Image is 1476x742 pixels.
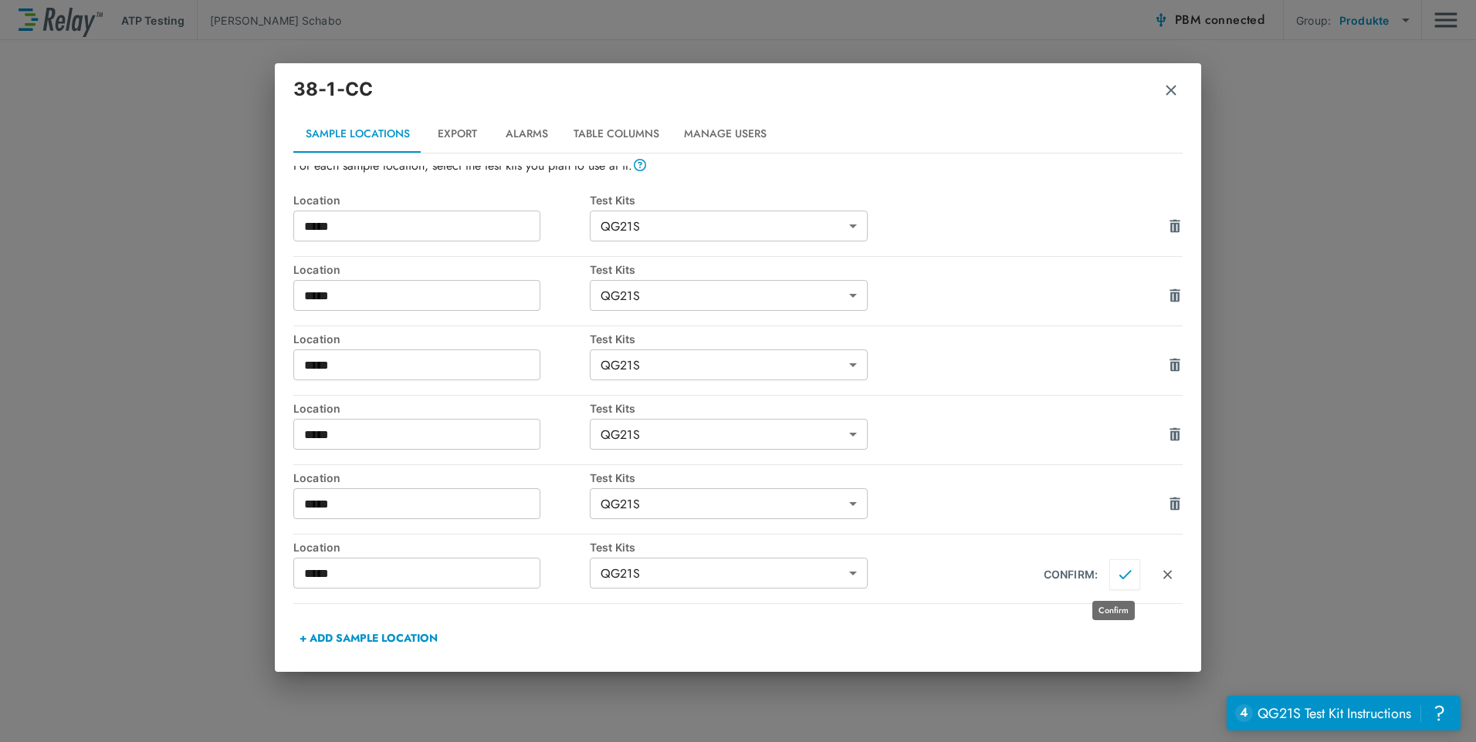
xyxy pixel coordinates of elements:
div: Location [293,332,590,346]
div: Test Kits [590,471,886,484]
img: Drawer Icon [1167,427,1183,442]
img: Close Icon [1119,568,1132,582]
iframe: Resource center [1227,696,1461,730]
div: QG21S [590,419,868,450]
button: Export [422,116,492,153]
button: Manage Users [672,116,779,153]
button: + ADD SAMPLE LOCATION [293,619,444,656]
img: Drawer Icon [1167,357,1183,373]
img: Drawer Icon [1167,288,1183,303]
img: Close Icon [1161,568,1174,582]
button: Table Columns [561,116,672,153]
div: Test Kits [590,332,886,346]
div: Location [293,541,590,554]
button: Cancel [1152,559,1183,590]
div: Test Kits [590,541,886,554]
div: QG21S [590,349,868,380]
div: Location [293,471,590,484]
img: Drawer Icon [1167,496,1183,511]
div: Test Kits [590,402,886,415]
div: Confirm [1092,601,1135,620]
div: Location [293,402,590,415]
img: Remove [1163,83,1179,98]
div: Test Kits [590,263,886,276]
div: QG21S [590,211,868,241]
div: CONFIRM: [1044,568,1098,581]
div: QG21S [590,558,868,589]
div: QG21S [590,280,868,311]
button: Alarms [492,116,561,153]
img: Drawer Icon [1167,218,1183,234]
p: 38-1-CC [293,76,373,103]
div: Location [293,194,590,207]
div: Test Kits [590,194,886,207]
div: QG21S [590,488,868,519]
button: Sample Locations [293,116,422,153]
div: Location [293,263,590,276]
button: Confirm [1109,559,1140,590]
